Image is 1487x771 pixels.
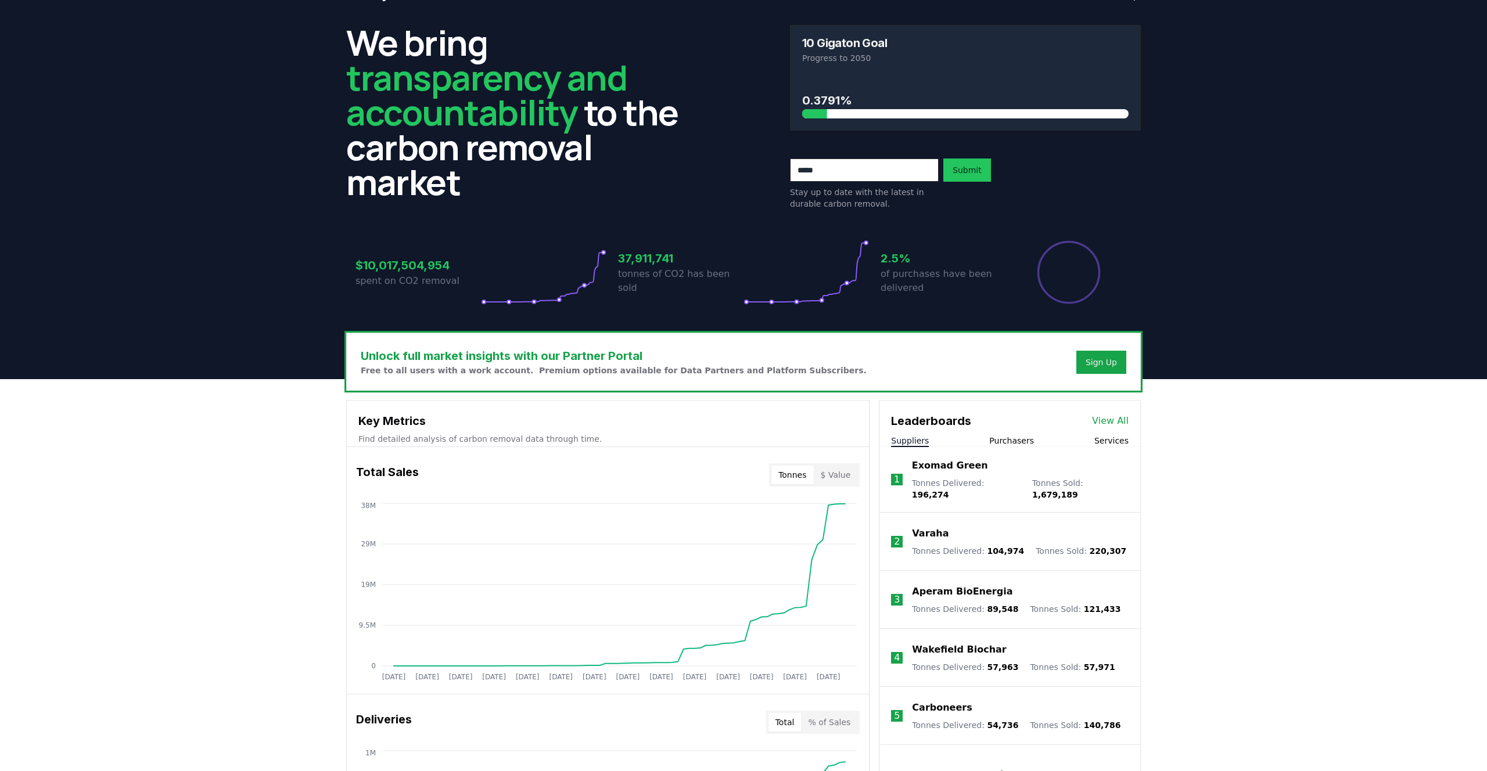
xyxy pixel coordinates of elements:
h3: Deliveries [356,711,412,734]
tspan: [DATE] [583,673,606,681]
p: Tonnes Sold : [1036,545,1126,557]
a: Aperam BioEnergia [912,585,1012,599]
span: 57,963 [987,662,1018,672]
tspan: [DATE] [683,673,707,681]
h3: $10,017,504,954 [355,257,481,274]
a: View All [1092,414,1129,428]
p: of purchases have been delivered [881,267,1006,295]
tspan: 1M [365,749,376,757]
p: 1 [894,473,900,487]
tspan: [DATE] [783,673,807,681]
p: Tonnes Delivered : [912,545,1024,557]
span: 121,433 [1084,604,1121,614]
a: Sign Up [1086,356,1117,368]
span: 57,971 [1084,662,1115,672]
p: Tonnes Sold : [1030,719,1120,731]
tspan: 38M [361,502,376,510]
button: Suppliers [891,435,929,446]
p: Tonnes Sold : [1030,603,1120,615]
button: Sign Up [1076,351,1126,374]
p: Progress to 2050 [802,52,1129,64]
h3: 37,911,741 [618,250,743,267]
tspan: [DATE] [449,673,473,681]
span: 104,974 [987,546,1024,556]
tspan: [DATE] [549,673,573,681]
p: Tonnes Delivered : [912,603,1018,615]
p: 2 [894,535,900,549]
h3: Leaderboards [891,412,971,430]
tspan: [DATE] [382,673,406,681]
span: 140,786 [1084,720,1121,730]
h3: 0.3791% [802,92,1129,109]
p: Free to all users with a work account. Premium options available for Data Partners and Platform S... [361,365,867,376]
button: $ Value [814,466,858,484]
tspan: 29M [361,540,376,548]
p: 3 [894,593,900,607]
p: Tonnes Delivered : [912,661,1018,673]
span: 1,679,189 [1032,490,1078,499]
tspan: [DATE] [716,673,740,681]
span: 54,736 [987,720,1018,730]
button: Tonnes [771,466,813,484]
tspan: 0 [371,662,376,670]
a: Wakefield Biochar [912,643,1006,657]
button: Total [768,713,802,732]
span: 220,307 [1089,546,1126,556]
button: Submit [943,158,991,182]
span: 89,548 [987,604,1018,614]
p: Find detailed analysis of carbon removal data through time. [358,433,857,445]
h3: Unlock full market insights with our Partner Portal [361,347,867,365]
h3: Total Sales [356,463,419,487]
tspan: [DATE] [817,673,841,681]
tspan: 9.5M [359,621,376,629]
p: Tonnes Sold : [1030,661,1115,673]
h3: 2.5% [881,250,1006,267]
p: Tonnes Sold : [1032,477,1129,500]
button: Purchasers [989,435,1034,446]
button: % of Sales [801,713,857,732]
p: spent on CO2 removal [355,274,481,288]
a: Varaha [912,527,949,541]
span: 196,274 [912,490,949,499]
tspan: [DATE] [415,673,439,681]
span: transparency and accountability [346,53,627,136]
p: Tonnes Delivered : [912,477,1021,500]
tspan: [DATE] [649,673,673,681]
p: 4 [894,651,900,665]
tspan: [DATE] [616,673,640,681]
tspan: 19M [361,581,376,589]
tspan: [DATE] [750,673,774,681]
p: tonnes of CO2 has been sold [618,267,743,295]
a: Exomad Green [912,459,988,473]
p: 5 [894,709,900,723]
p: Stay up to date with the latest in durable carbon removal. [790,186,939,210]
tspan: [DATE] [482,673,506,681]
a: Carboneers [912,701,972,715]
h2: We bring to the carbon removal market [346,25,697,199]
tspan: [DATE] [516,673,540,681]
p: Tonnes Delivered : [912,719,1018,731]
div: Percentage of sales delivered [1036,240,1101,305]
button: Services [1094,435,1129,446]
h3: 10 Gigaton Goal [802,37,887,49]
h3: Key Metrics [358,412,857,430]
